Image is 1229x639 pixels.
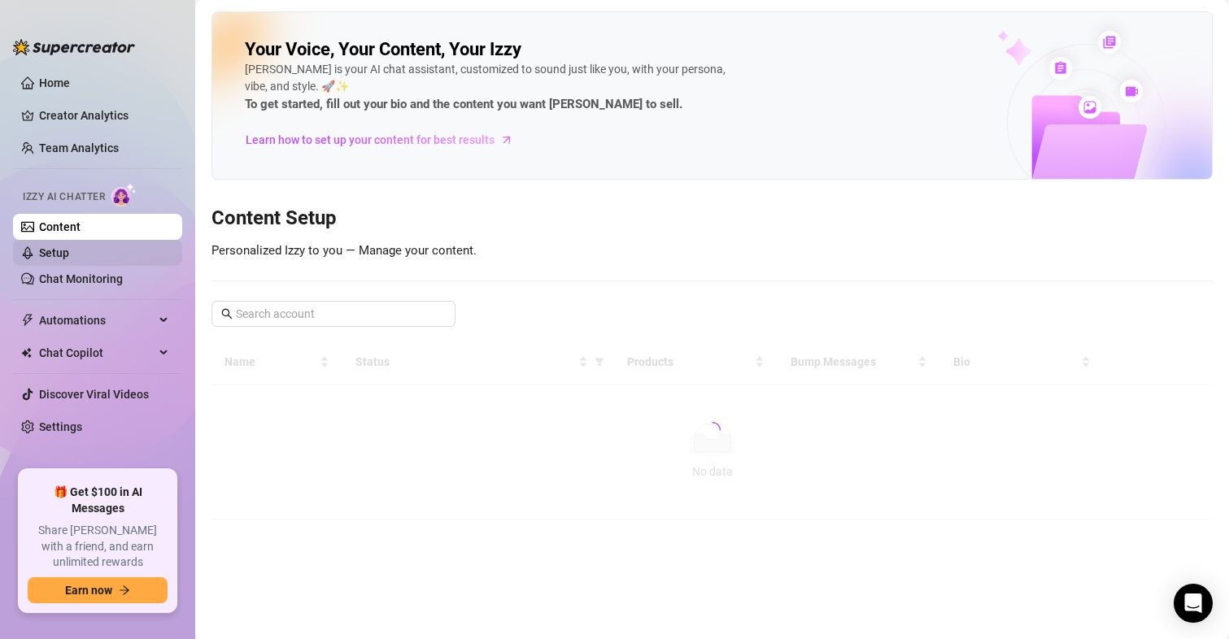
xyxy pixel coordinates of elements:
[28,577,168,603] button: Earn nowarrow-right
[245,38,521,61] h2: Your Voice, Your Content, Your Izzy
[245,97,682,111] strong: To get started, fill out your bio and the content you want [PERSON_NAME] to sell.
[65,584,112,597] span: Earn now
[23,189,105,205] span: Izzy AI Chatter
[39,420,82,433] a: Settings
[39,388,149,401] a: Discover Viral Videos
[39,76,70,89] a: Home
[39,102,169,128] a: Creator Analytics
[499,132,515,148] span: arrow-right
[21,347,32,359] img: Chat Copilot
[39,141,119,154] a: Team Analytics
[704,421,721,439] span: loading
[13,39,135,55] img: logo-BBDzfeDw.svg
[1174,584,1213,623] div: Open Intercom Messenger
[39,246,69,259] a: Setup
[39,307,155,333] span: Automations
[211,206,1213,232] h3: Content Setup
[221,308,233,319] span: search
[245,127,525,153] a: Learn how to set up your content for best results
[21,314,34,327] span: thunderbolt
[246,131,495,149] span: Learn how to set up your content for best results
[960,13,1212,179] img: ai-chatter-content-library-cLFOSyPT.png
[236,305,433,323] input: Search account
[245,61,733,115] div: [PERSON_NAME] is your AI chat assistant, customized to sound just like you, with your persona, vi...
[39,340,155,366] span: Chat Copilot
[211,243,477,258] span: Personalized Izzy to you — Manage your content.
[39,220,81,233] a: Content
[28,523,168,571] span: Share [PERSON_NAME] with a friend, and earn unlimited rewards
[111,183,137,206] img: AI Chatter
[39,272,123,285] a: Chat Monitoring
[28,485,168,516] span: 🎁 Get $100 in AI Messages
[119,585,130,596] span: arrow-right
